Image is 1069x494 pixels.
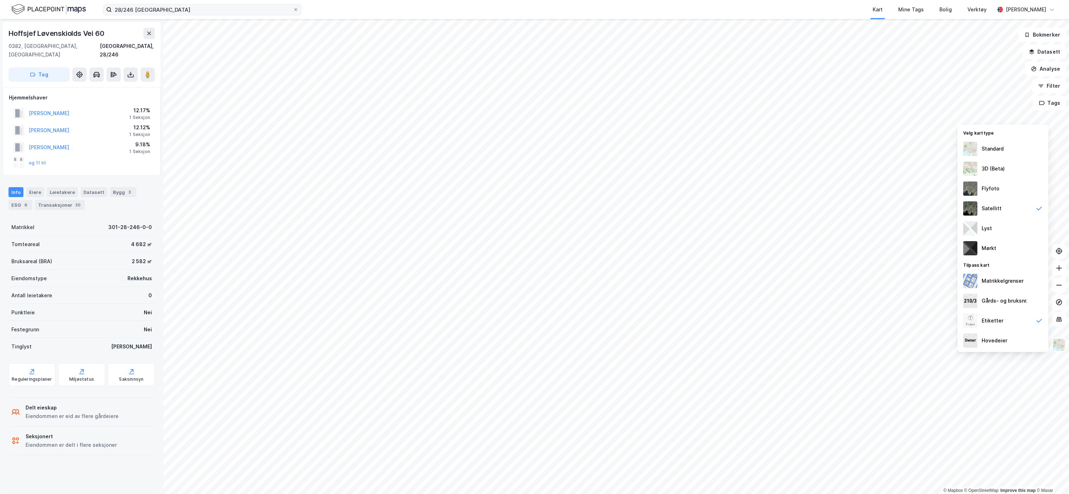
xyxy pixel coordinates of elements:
[982,297,1027,305] div: Gårds- og bruksnr.
[69,376,94,382] div: Miljøstatus
[1006,5,1046,14] div: [PERSON_NAME]
[982,184,999,193] div: Flyfoto
[982,224,992,233] div: Lyst
[144,308,152,317] div: Nei
[74,201,82,208] div: 20
[9,28,105,39] div: Hoffsjef Løvenskiolds Vei 60
[129,106,150,115] div: 12.17%
[131,240,152,249] div: 4 682 ㎡
[26,403,119,412] div: Delt eieskap
[26,432,117,441] div: Seksjonert
[1033,96,1066,110] button: Tags
[898,5,924,14] div: Mine Tags
[964,488,999,493] a: OpenStreetMap
[939,5,952,14] div: Bolig
[958,258,1048,271] div: Tilpass kart
[129,123,150,132] div: 12.12%
[1000,488,1036,493] a: Improve this map
[119,376,144,382] div: Saksinnsyn
[982,336,1007,345] div: Hovedeier
[148,291,152,300] div: 0
[1018,28,1066,42] button: Bokmerker
[1032,79,1066,93] button: Filter
[11,291,52,300] div: Antall leietakere
[9,187,23,197] div: Info
[982,145,1004,153] div: Standard
[129,140,150,149] div: 9.18%
[22,201,29,208] div: 6
[1025,62,1066,76] button: Analyse
[132,257,152,266] div: 2 582 ㎡
[982,164,1005,173] div: 3D (Beta)
[35,200,85,210] div: Transaksjoner
[144,325,152,334] div: Nei
[963,201,977,216] img: 9k=
[108,223,152,232] div: 301-28-246-0-0
[963,314,977,328] img: Z
[26,441,117,449] div: Eiendommen er delt i flere seksjoner
[9,93,154,102] div: Hjemmelshaver
[11,240,40,249] div: Tomteareal
[9,67,70,82] button: Tag
[11,342,32,351] div: Tinglyst
[129,149,150,154] div: 1 Seksjon
[9,200,32,210] div: ESG
[967,5,987,14] div: Verktøy
[1052,338,1066,352] img: Z
[963,221,977,235] img: luj3wr1y2y3+OchiMxRmMxRlscgabnMEmZ7DJGWxyBpucwSZnsMkZbHIGm5zBJmewyRlscgabnMEmZ7DJGWxyBpucwSZnsMkZ...
[963,274,977,288] img: cadastreBorders.cfe08de4b5ddd52a10de.jpeg
[982,244,996,253] div: Mørkt
[111,342,152,351] div: [PERSON_NAME]
[943,488,963,493] a: Mapbox
[982,277,1024,285] div: Matrikkelgrenser
[963,142,977,156] img: Z
[110,187,136,197] div: Bygg
[129,132,150,137] div: 1 Seksjon
[127,274,152,283] div: Rekkehus
[11,3,86,16] img: logo.f888ab2527a4732fd821a326f86c7f29.svg
[1033,460,1069,494] iframe: Chat Widget
[963,181,977,196] img: Z
[112,4,293,15] input: Søk på adresse, matrikkel, gårdeiere, leietakere eller personer
[982,204,1002,213] div: Satellitt
[9,42,100,59] div: 0382, [GEOGRAPHIC_DATA], [GEOGRAPHIC_DATA]
[1033,460,1069,494] div: Kontrollprogram for chat
[47,187,78,197] div: Leietakere
[12,376,52,382] div: Reguleringsplaner
[1023,45,1066,59] button: Datasett
[958,126,1048,139] div: Velg karttype
[11,223,34,232] div: Matrikkel
[873,5,883,14] div: Kart
[81,187,107,197] div: Datasett
[26,412,119,420] div: Eiendommen er eid av flere gårdeiere
[11,325,39,334] div: Festegrunn
[11,274,47,283] div: Eiendomstype
[100,42,155,59] div: [GEOGRAPHIC_DATA], 28/246
[11,257,52,266] div: Bruksareal (BRA)
[963,333,977,348] img: majorOwner.b5e170eddb5c04bfeeff.jpeg
[963,241,977,255] img: nCdM7BzjoCAAAAAElFTkSuQmCC
[126,189,133,196] div: 3
[982,316,1003,325] div: Etiketter
[26,187,44,197] div: Eiere
[963,162,977,176] img: Z
[129,115,150,120] div: 1 Seksjon
[963,294,977,308] img: cadastreKeys.547ab17ec502f5a4ef2b.jpeg
[11,308,35,317] div: Punktleie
